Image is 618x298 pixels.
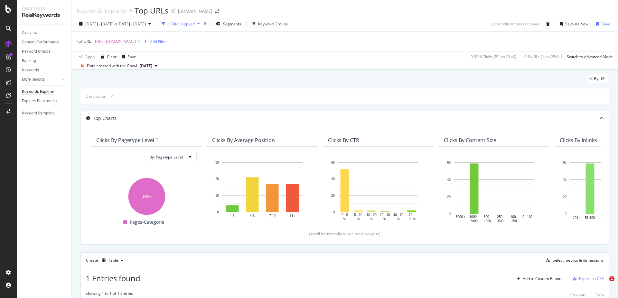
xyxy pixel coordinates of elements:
[585,216,595,219] text: 51-100
[511,219,517,223] text: 250
[130,218,164,226] span: Pages-Categorie
[95,37,136,46] span: [URL][DOMAIN_NAME]
[407,217,416,221] text: 100 %
[22,98,67,104] a: Explorer Bookmarks
[470,215,479,219] text: 1000 -
[510,215,518,219] text: 100 -
[92,39,94,44] span: =
[522,215,533,219] text: 0 - 100
[354,213,362,216] text: 5 - 10
[393,213,404,216] text: 40 - 70
[523,277,562,281] div: Add to Custom Report
[215,161,219,164] text: 30
[144,152,197,162] button: By: Pagetype Level 1
[569,292,585,297] div: Previous
[22,67,39,74] div: Keywords
[557,19,588,29] button: Save As New
[397,217,400,221] text: %
[212,137,275,143] div: Clicks By Average Position
[269,214,276,217] text: 7-10
[217,210,219,214] text: 0
[215,9,219,14] div: arrow-right-arrow-left
[444,137,496,143] div: Clicks By Content Size
[22,48,51,55] div: Keyword Groups
[553,257,604,263] div: Select metrics & dimensions
[202,21,208,27] div: times
[178,8,212,14] div: [DOMAIN_NAME]
[409,213,414,216] text: 70 -
[524,54,559,59] div: 0 % URLs ( 1 on 25K )
[570,274,604,284] button: Export as CSV
[456,215,466,219] text: 5000 +
[514,274,562,284] button: Add to Custom Report
[215,194,219,197] text: 10
[77,7,127,14] a: Keywords Explorer
[249,19,290,29] button: Keyword Groups
[447,161,451,164] text: 60
[96,175,197,216] div: A chart.
[447,178,451,181] text: 40
[93,115,117,122] div: Top Charts
[85,54,95,59] div: Apply
[250,214,255,217] text: 4-6
[564,51,613,62] button: Switch to Advanced Mode
[86,94,107,99] div: Description:
[22,58,36,64] div: Ranking
[484,215,491,219] text: 500 -
[544,257,604,264] button: Select metrics & dimensions
[595,292,604,297] div: Next
[22,67,67,74] a: Keywords
[567,54,613,59] div: Switch to Advanced Mode
[471,54,516,59] div: 0.02 % Clicks ( 59 on 214K )
[22,39,59,46] div: Content Performance
[367,213,377,216] text: 10 - 20
[212,159,313,221] div: A chart.
[586,74,609,83] div: legacy label
[258,21,288,27] div: Keyword Groups
[357,217,360,221] text: %
[602,21,610,27] div: Save
[98,51,117,62] button: Clear
[86,273,140,284] span: 1 Entries found
[342,213,348,216] text: 0 - 5
[328,159,428,221] svg: A chart.
[99,255,126,266] button: Table
[127,54,136,59] div: Save
[141,38,167,45] button: Add Filter
[22,30,67,36] a: Overview
[444,159,544,224] svg: A chart.
[119,51,136,62] button: Save
[447,195,451,198] text: 20
[290,214,295,217] text: 11+
[579,276,604,281] div: Export as CSV
[573,216,580,219] text: 101+
[168,21,195,27] div: 1 Filter Applied
[114,21,146,27] span: vs [DATE] - [DATE]
[594,19,610,29] button: Save
[89,231,601,237] div: (scroll horizontally to see more widgets)
[563,195,567,198] text: 20
[140,63,152,69] span: 2025 Aug. 10th
[490,21,540,27] div: Last modifications not saved
[22,30,37,36] div: Overview
[22,48,67,55] a: Keyword Groups
[449,212,451,216] text: 0
[85,21,114,27] span: [DATE] - [DATE]
[563,178,567,181] text: 40
[96,137,158,143] div: Clicks By Pagetype Level 1
[213,19,244,29] button: Segments
[22,5,66,12] div: Analytics
[223,21,241,27] span: Segments
[497,215,504,219] text: 250 -
[498,219,503,223] text: 500
[86,255,126,266] div: Create
[563,161,567,164] text: 60
[87,63,137,69] div: Data crossed with the Crawl
[150,39,167,44] div: Add Filter
[609,276,614,281] span: 1
[22,110,67,117] a: Keyword Sampling
[107,54,117,59] div: Clear
[230,214,235,217] text: 1-3
[594,77,606,81] span: By URL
